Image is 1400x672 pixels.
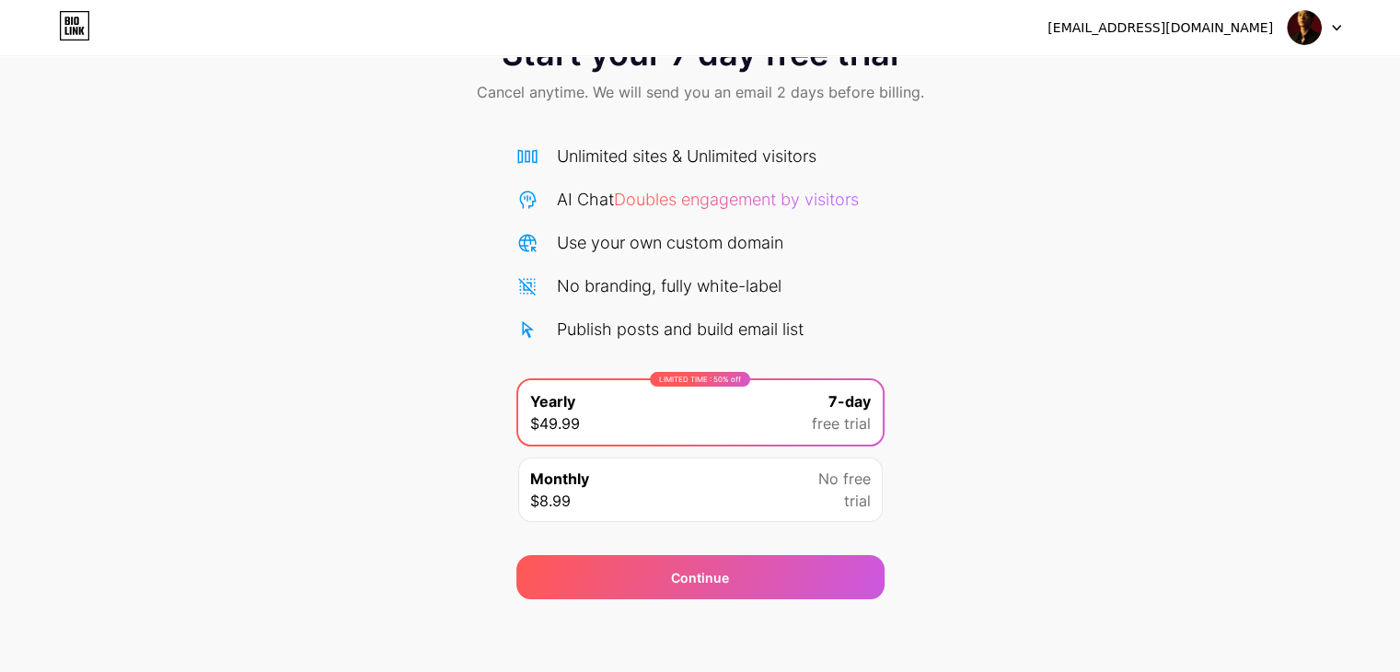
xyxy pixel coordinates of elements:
span: free trial [812,412,871,434]
span: Doubles engagement by visitors [614,190,859,209]
div: No branding, fully white-label [557,273,781,298]
img: mduy [1287,10,1322,45]
span: $8.99 [530,490,571,512]
span: Continue [671,568,729,587]
div: LIMITED TIME : 50% off [650,372,750,387]
span: Monthly [530,468,589,490]
div: [EMAIL_ADDRESS][DOMAIN_NAME] [1047,18,1273,38]
span: trial [844,490,871,512]
span: 7-day [828,390,871,412]
div: Unlimited sites & Unlimited visitors [557,144,816,168]
span: No free [818,468,871,490]
div: Use your own custom domain [557,230,783,255]
span: Yearly [530,390,575,412]
div: Publish posts and build email list [557,317,804,342]
span: $49.99 [530,412,580,434]
span: Cancel anytime. We will send you an email 2 days before billing. [477,81,924,103]
div: AI Chat [557,187,859,212]
span: Start your 7 day free trial [502,35,898,72]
